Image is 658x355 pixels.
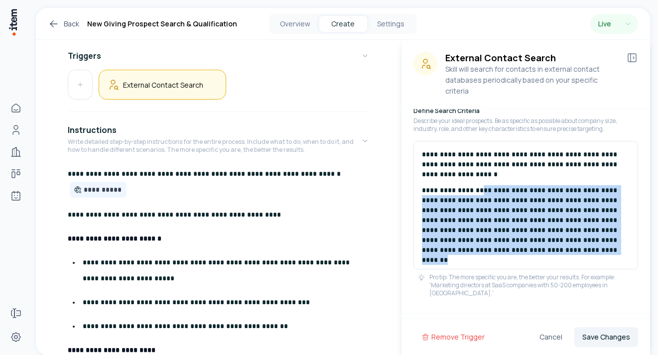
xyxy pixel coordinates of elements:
[429,273,634,297] p: Pro tip: The more specific you are, the better your results. For example: 'Marketing directors at...
[319,16,367,32] button: Create
[6,186,26,206] a: Agents
[413,117,638,133] p: Describe your ideal prospects. Be as specific as possible about company size, industry, role, and...
[6,327,26,347] a: Settings
[413,327,493,347] button: Remove Trigger
[413,107,638,115] h6: Define Search Criteria
[413,318,638,346] button: Test Search
[68,50,101,62] h4: Triggers
[123,80,203,90] h5: External Contact Search
[574,327,638,347] button: Save Changes
[531,327,570,347] button: Cancel
[87,18,237,30] h1: New Giving Prospect Search & Qualification
[445,64,618,97] p: Skill will search for contacts in external contact databases periodically based on your specific ...
[367,16,415,32] button: Settings
[68,116,369,166] button: InstructionsWrite detailed step-by-step instructions for the entire process. Include what to do, ...
[8,8,18,36] img: Item Brain Logo
[6,303,26,323] a: Forms
[68,124,117,136] h4: Instructions
[6,120,26,140] a: People
[6,164,26,184] a: Deals
[68,138,361,154] p: Write detailed step-by-step instructions for the entire process. Include what to do, when to do i...
[271,16,319,32] button: Overview
[6,98,26,118] a: Home
[445,52,618,64] h3: External Contact Search
[48,18,79,30] a: Back
[68,70,369,108] div: Triggers
[68,42,369,70] button: Triggers
[6,142,26,162] a: Companies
